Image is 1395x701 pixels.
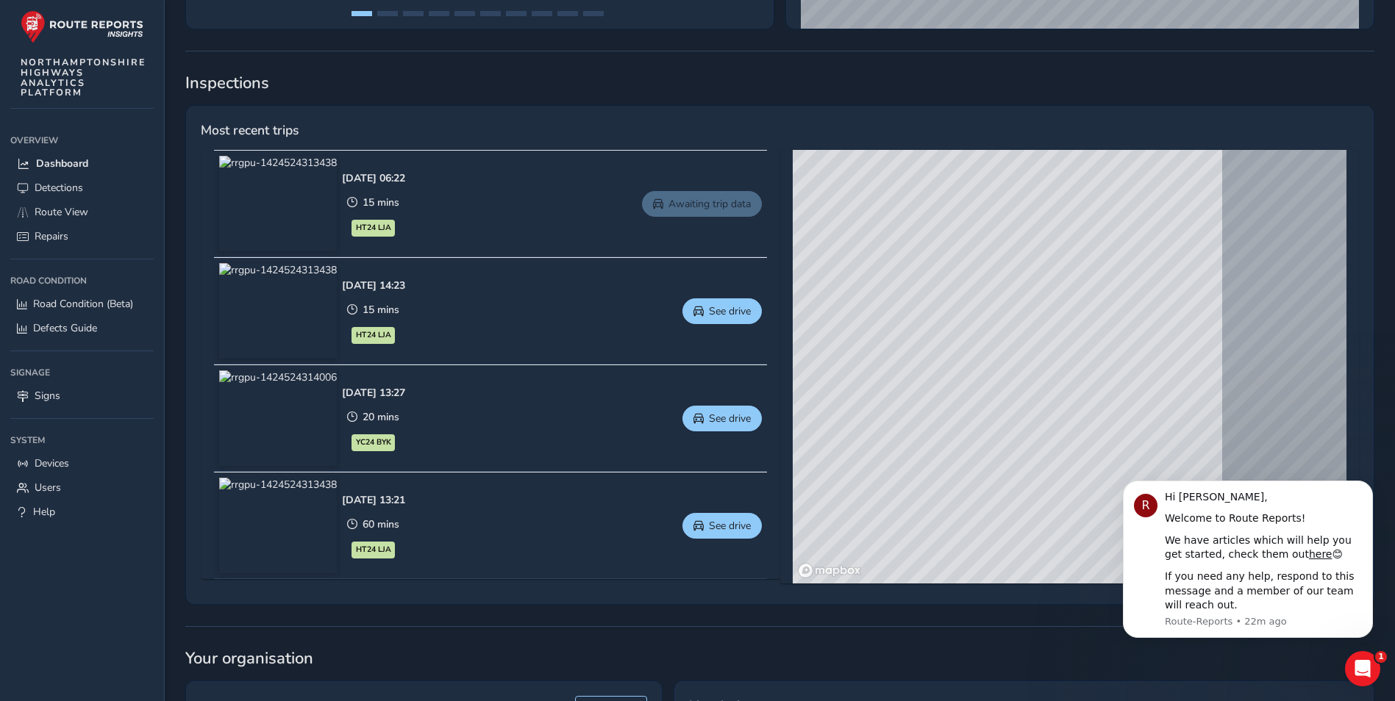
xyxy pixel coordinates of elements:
span: Road Condition (Beta) [33,297,133,311]
button: Page 3 [403,11,424,16]
span: 1 [1375,651,1387,663]
iframe: Intercom live chat [1345,651,1380,686]
img: rr logo [21,10,143,43]
span: Most recent trips [201,121,299,140]
button: Page 8 [532,11,552,16]
a: Road Condition (Beta) [10,292,154,316]
div: Road Condition [10,270,154,292]
div: [DATE] 13:21 [342,493,405,507]
button: Page 7 [506,11,527,16]
button: Page 6 [480,11,501,16]
span: See drive [709,519,751,533]
button: See drive [682,298,762,324]
span: Devices [35,456,69,470]
span: Users [35,481,61,495]
img: rrgpu-1424524313438 [219,156,337,251]
span: Defects Guide [33,321,97,335]
a: Signs [10,384,154,408]
button: Page 9 [557,11,578,16]
a: Dashboard [10,151,154,176]
span: See drive [709,411,751,425]
a: Detections [10,176,154,200]
button: Page 4 [429,11,449,16]
div: [DATE] 06:22 [342,171,405,185]
span: 20 mins [363,410,399,424]
img: rrgpu-1424524313438 [219,263,337,359]
a: Devices [10,451,154,475]
span: Detections [35,181,83,195]
button: See drive [682,406,762,431]
span: Route View [35,205,88,219]
span: Help [33,505,55,519]
span: HT24 LJA [356,544,391,556]
span: YC24 BYK [356,436,391,448]
div: [DATE] 14:23 [342,278,405,292]
a: Defects Guide [10,316,154,340]
span: See drive [709,304,751,318]
img: rrgpu-1424524314006 [219,370,337,466]
img: rrgpu-1424524313438 [219,478,337,573]
button: See drive [682,513,762,539]
a: Help [10,500,154,524]
iframe: Intercom notifications message [1101,467,1395,647]
span: 15 mins [363,195,399,209]
a: Route View [10,200,154,224]
div: Signage [10,362,154,384]
div: [DATE] 13:27 [342,386,405,400]
span: Repairs [35,229,68,243]
a: Awaiting trip data [642,191,762,217]
span: 60 mins [363,517,399,531]
button: Page 10 [583,11,604,16]
span: 15 mins [363,303,399,317]
button: Page 2 [377,11,398,16]
span: HT24 LJA [356,329,391,341]
div: Overview [10,129,154,151]
span: HT24 LJA [356,222,391,234]
button: Page 1 [352,11,372,16]
span: Your organisation [185,647,1374,669]
span: Inspections [185,72,1374,94]
a: Users [10,475,154,500]
span: Signs [35,389,60,403]
button: Page 5 [454,11,475,16]
a: Repairs [10,224,154,248]
span: NORTHAMPTONSHIRE HIGHWAYS ANALYTICS PLATFORM [21,57,146,98]
div: System [10,429,154,451]
span: Dashboard [36,157,88,170]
